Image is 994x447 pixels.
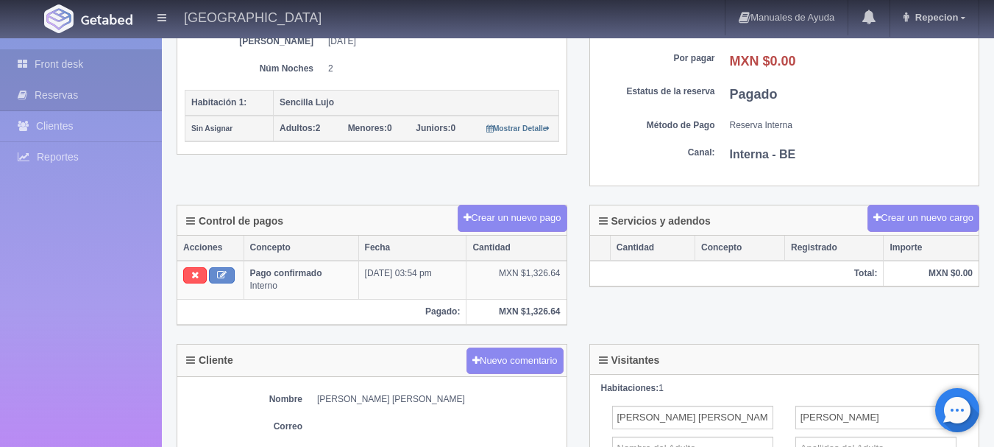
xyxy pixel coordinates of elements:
h4: Servicios y adendos [599,216,711,227]
th: Concepto [695,236,785,261]
span: 0 [416,123,455,133]
strong: Juniors: [416,123,450,133]
dt: Canal: [597,147,715,159]
button: Crear un nuevo cargo [867,205,979,232]
dt: Nombre [185,393,302,406]
dt: [PERSON_NAME] [196,35,313,48]
td: MXN $1,326.64 [466,261,567,299]
dt: Núm Noches [196,63,313,75]
h4: [GEOGRAPHIC_DATA] [184,7,322,26]
img: Getabed [81,14,132,25]
span: 2 [280,123,320,133]
b: Pagado [730,87,778,102]
b: Pago confirmado [250,268,322,278]
small: Sin Asignar [191,124,232,133]
button: Nuevo comentario [466,348,564,375]
dt: Correo [185,420,302,433]
strong: Adultos: [280,123,316,133]
h4: Control de pagos [186,216,283,227]
b: MXN $0.00 [730,54,796,68]
span: Repecion [912,12,959,23]
th: Registrado [785,236,884,261]
dt: Método de Pago [597,119,715,132]
th: Importe [884,236,979,261]
th: MXN $1,326.64 [466,299,567,324]
td: [DATE] 03:54 pm [358,261,466,299]
strong: Menores: [348,123,387,133]
dd: 2 [328,63,548,75]
th: Cantidad [466,236,567,261]
dt: Estatus de la reserva [597,85,715,98]
a: Mostrar Detalle [486,123,550,133]
dd: [PERSON_NAME] [PERSON_NAME] [317,393,559,406]
th: Cantidad [610,236,695,261]
th: MXN $0.00 [884,261,979,286]
b: Habitación 1: [191,97,246,108]
th: Total: [590,261,884,286]
h4: Cliente [186,355,233,366]
th: Pagado: [177,299,466,324]
input: Nombre del Adulto [612,406,773,429]
small: Mostrar Detalle [486,124,550,133]
th: Fecha [358,236,466,261]
b: Interna - BE [730,148,796,161]
span: 0 [348,123,392,133]
strong: Habitaciones: [601,383,659,393]
h4: Visitantes [599,355,660,366]
div: 1 [601,382,968,395]
button: Crear un nuevo pago [458,205,567,232]
dd: [DATE] [328,35,548,48]
td: Interno [244,261,358,299]
img: Getabed [44,4,74,33]
th: Acciones [177,236,244,261]
input: Apellidos del Adulto [795,406,956,429]
th: Sencilla Lujo [274,90,559,116]
dt: Por pagar [597,52,715,65]
th: Concepto [244,236,358,261]
dd: Reserva Interna [730,119,972,132]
